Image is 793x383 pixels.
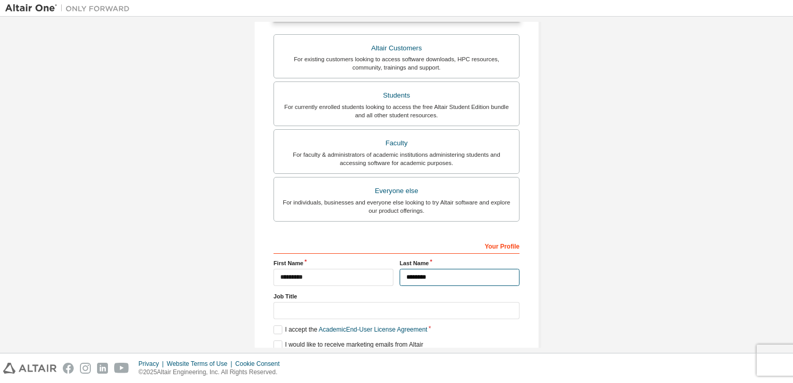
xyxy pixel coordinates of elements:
[400,259,519,267] label: Last Name
[114,363,129,374] img: youtube.svg
[80,363,91,374] img: instagram.svg
[274,259,393,267] label: First Name
[139,360,167,368] div: Privacy
[3,363,57,374] img: altair_logo.svg
[139,368,286,377] p: © 2025 Altair Engineering, Inc. All Rights Reserved.
[280,136,513,151] div: Faculty
[5,3,135,13] img: Altair One
[274,340,423,349] label: I would like to receive marketing emails from Altair
[280,55,513,72] div: For existing customers looking to access software downloads, HPC resources, community, trainings ...
[274,237,519,254] div: Your Profile
[280,41,513,56] div: Altair Customers
[319,326,427,333] a: Academic End-User License Agreement
[274,325,427,334] label: I accept the
[97,363,108,374] img: linkedin.svg
[280,103,513,119] div: For currently enrolled students looking to access the free Altair Student Edition bundle and all ...
[63,363,74,374] img: facebook.svg
[274,292,519,300] label: Job Title
[235,360,285,368] div: Cookie Consent
[167,360,235,368] div: Website Terms of Use
[280,198,513,215] div: For individuals, businesses and everyone else looking to try Altair software and explore our prod...
[280,88,513,103] div: Students
[280,151,513,167] div: For faculty & administrators of academic institutions administering students and accessing softwa...
[280,184,513,198] div: Everyone else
